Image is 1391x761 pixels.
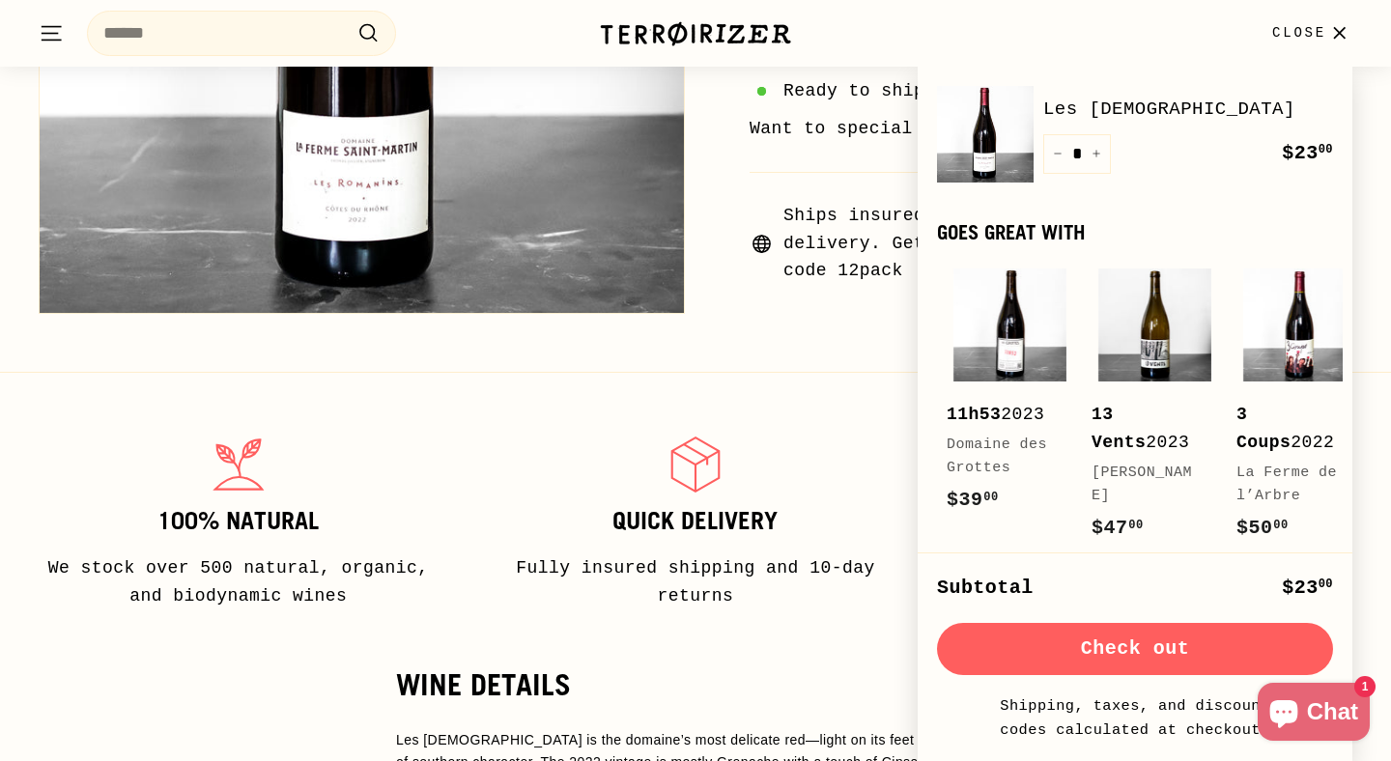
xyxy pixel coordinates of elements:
[1236,401,1343,457] div: 2022
[1273,519,1288,532] sup: 00
[1092,405,1146,452] b: 13 Vents
[1319,578,1333,591] sup: 00
[995,694,1275,742] small: Shipping, taxes, and discount codes calculated at checkout.
[396,668,995,701] h2: WINE DETAILS
[1043,134,1072,174] button: Reduce item quantity by one
[947,263,1072,535] a: 11h532023Domaine des Grottes
[1082,134,1111,174] button: Increase item quantity by one
[937,221,1333,243] div: Goes great with
[1252,683,1376,746] inbox-online-store-chat: Shopify online store chat
[488,508,902,535] h3: Quick delivery
[1236,405,1291,452] b: 3 Coups
[488,554,902,610] p: Fully insured shipping and 10-day returns
[1092,401,1198,457] div: 2023
[1272,22,1326,43] span: Close
[947,434,1053,480] div: Domaine des Grottes
[1282,142,1333,164] span: $23
[1236,263,1362,563] a: 3 Coups2022La Ferme de l’Arbre
[937,573,1034,604] div: Subtotal
[947,489,999,511] span: $39
[1092,462,1198,508] div: [PERSON_NAME]
[1261,5,1364,62] button: Close
[1236,462,1343,508] div: La Ferme de l’Arbre
[947,401,1053,429] div: 2023
[937,623,1333,675] button: Check out
[1282,573,1333,604] div: $23
[937,86,1034,183] img: Les Romanins
[1319,143,1333,156] sup: 00
[783,202,1352,285] span: Ships insured via UPS, available for local pickup or delivery. Get $30 off shipping on 12-packs -...
[31,554,445,610] p: We stock over 500 natural, organic, and biodynamic wines
[750,115,1352,143] li: Want to special order this item?
[1092,517,1144,539] span: $47
[31,508,445,535] h3: 100% Natural
[1043,95,1333,124] a: Les [DEMOGRAPHIC_DATA]
[983,491,998,504] sup: 00
[1128,519,1143,532] sup: 00
[783,77,924,105] span: Ready to ship
[1236,517,1289,539] span: $50
[947,405,1001,424] b: 11h53
[1092,263,1217,563] a: 13 Vents2023[PERSON_NAME]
